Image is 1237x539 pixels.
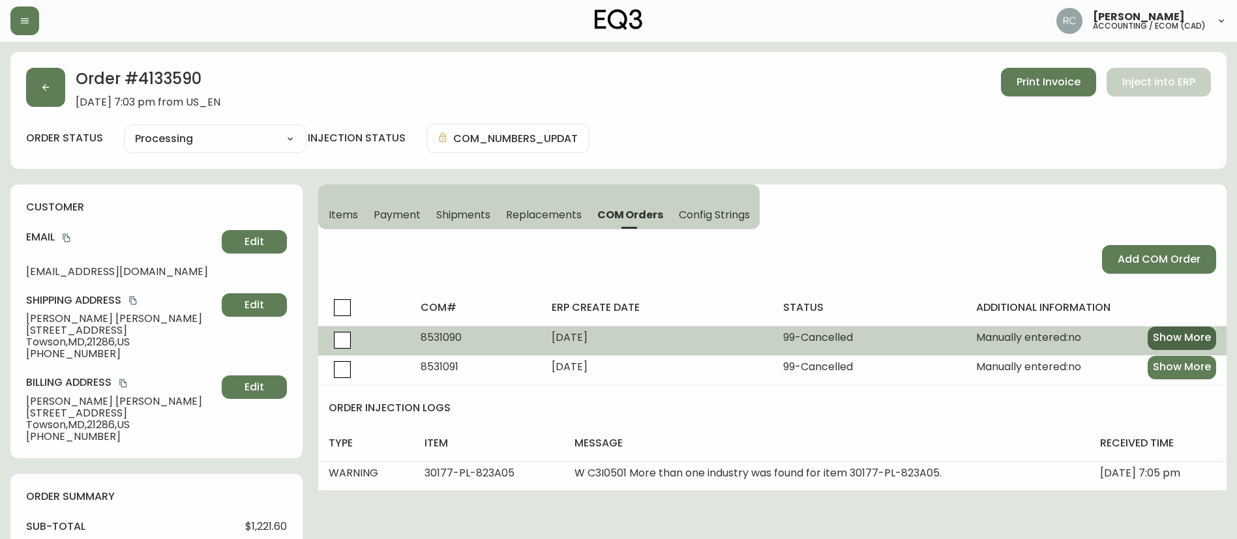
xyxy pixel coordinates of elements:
span: [PHONE_NUMBER] [26,348,216,360]
button: Show More [1148,356,1216,379]
span: COM Orders [597,208,664,222]
span: [DATE] 7:05 pm [1100,465,1180,480]
h4: status [783,300,955,315]
span: Towson , MD , 21286 , US [26,336,216,348]
button: Edit [222,375,287,399]
span: 99 - Cancelled [783,330,853,345]
h4: received time [1100,436,1216,450]
span: Manually entered: no [976,332,1081,343]
span: 8531091 [421,359,458,374]
button: Edit [222,293,287,317]
span: WARNING [329,465,378,480]
span: Payment [374,208,421,222]
button: copy [60,231,73,244]
h4: erp create date [552,300,762,315]
label: order status [26,131,103,145]
h4: Shipping Address [26,293,216,308]
h4: customer [26,200,287,214]
span: [PERSON_NAME] [PERSON_NAME] [26,396,216,407]
button: copy [117,377,130,390]
span: Edit [245,298,264,312]
span: [EMAIL_ADDRESS][DOMAIN_NAME] [26,266,216,278]
span: Show More [1153,330,1211,345]
span: [DATE] [552,330,588,345]
span: $1,221.60 [245,521,287,532]
span: 99 - Cancelled [783,359,853,374]
span: Manually entered: no [976,361,1081,373]
span: Shipments [436,208,491,222]
button: Edit [222,230,287,254]
span: Replacements [506,208,581,222]
button: Print Invoice [1001,68,1096,96]
button: Add COM Order [1102,245,1216,274]
h4: injection status [308,131,406,145]
h4: Billing Address [26,375,216,390]
span: Add COM Order [1118,252,1200,267]
h4: item [425,436,554,450]
h4: order injection logs [329,401,1227,415]
h4: Email [26,230,216,244]
span: Towson , MD , 21286 , US [26,419,216,431]
span: [PHONE_NUMBER] [26,431,216,443]
span: 8531090 [421,330,462,345]
span: W C3I0501 More than one industry was found for item 30177-PL-823A05. [574,465,942,480]
span: [DATE] [552,359,588,374]
h4: type [329,436,403,450]
button: Show More [1148,327,1216,350]
span: Edit [245,380,264,394]
span: Items [329,208,358,222]
span: Config Strings [679,208,749,222]
h5: accounting / ecom (cad) [1093,22,1206,30]
h4: sub-total [26,519,85,534]
h2: Order # 4133590 [76,68,220,96]
h4: com# [421,300,531,315]
span: [STREET_ADDRESS] [26,325,216,336]
img: logo [595,9,643,30]
span: Edit [245,235,264,249]
span: [PERSON_NAME] [1093,12,1185,22]
h4: additional information [976,300,1216,315]
img: f4ba4e02bd060be8f1386e3ca455bd0e [1056,8,1082,34]
span: Show More [1153,360,1211,374]
span: [DATE] 7:03 pm from US_EN [76,96,220,108]
span: [PERSON_NAME] [PERSON_NAME] [26,313,216,325]
span: Print Invoice [1017,75,1081,89]
h4: order summary [26,489,287,504]
span: 30177-PL-823A05 [425,465,514,480]
span: [STREET_ADDRESS] [26,407,216,419]
button: copy [127,294,140,307]
h4: message [574,436,1079,450]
